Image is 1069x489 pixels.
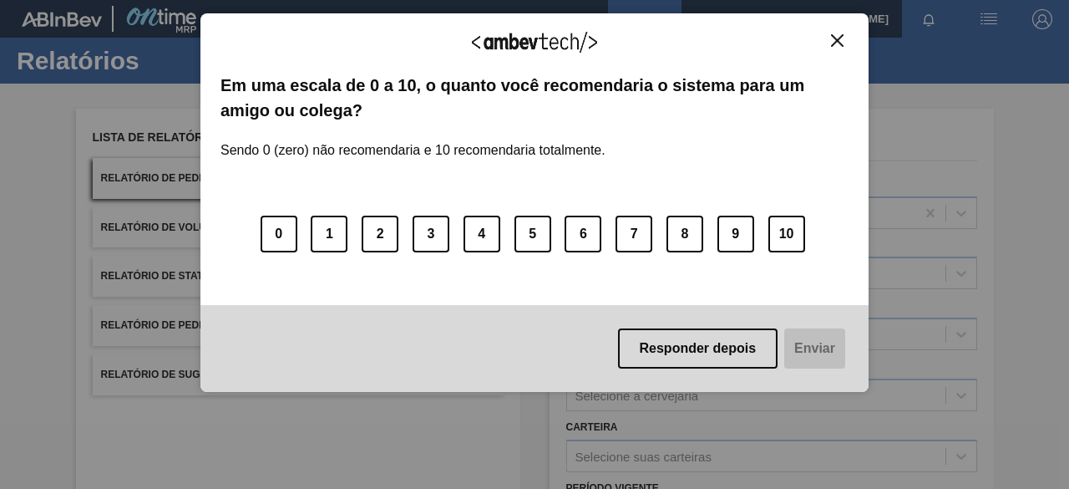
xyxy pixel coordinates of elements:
[618,329,778,369] button: Responder depois
[768,216,805,252] button: 10
[362,216,398,252] button: 2
[514,216,551,252] button: 5
[565,216,601,252] button: 6
[472,32,597,53] img: Logo Ambevtech
[717,216,754,252] button: 9
[464,216,500,252] button: 4
[261,216,297,252] button: 0
[826,33,849,48] button: Close
[831,34,844,47] img: Close
[666,216,703,252] button: 8
[616,216,652,252] button: 7
[220,73,849,124] label: Em uma escala de 0 a 10, o quanto você recomendaria o sistema para um amigo ou colega?
[413,216,449,252] button: 3
[311,216,347,252] button: 1
[220,123,605,158] label: Sendo 0 (zero) não recomendaria e 10 recomendaria totalmente.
